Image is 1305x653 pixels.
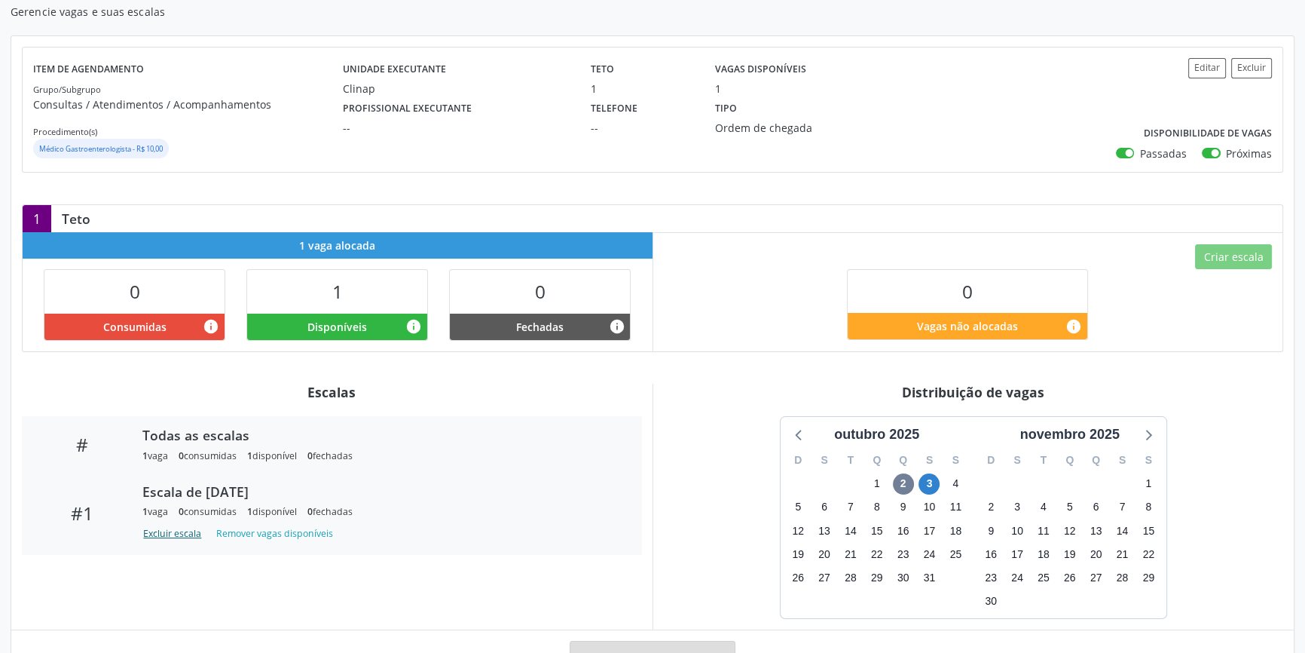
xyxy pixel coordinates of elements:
[980,567,1001,588] span: domingo, 23 de novembro de 2025
[591,97,637,120] label: Telefone
[33,84,101,95] small: Grupo/Subgrupo
[1086,544,1107,565] span: quinta-feira, 20 de novembro de 2025
[1014,425,1126,445] div: novembro 2025
[787,520,808,541] span: domingo, 12 de outubro de 2025
[343,120,570,136] div: --
[1086,520,1107,541] span: quinta-feira, 13 de novembro de 2025
[591,81,694,97] div: 1
[1138,567,1159,588] span: sábado, 29 de novembro de 2025
[715,81,721,97] div: 1
[1030,449,1056,472] div: T
[307,449,313,462] span: 0
[142,483,620,500] div: Escala de [DATE]
[307,319,367,335] span: Disponíveis
[142,523,207,544] button: Excluir escala
[945,520,966,541] span: sábado, 18 de outubro de 2025
[1056,449,1083,472] div: Q
[130,279,140,304] span: 0
[179,505,237,518] div: consumidas
[814,520,835,541] span: segunda-feira, 13 de outubro de 2025
[1059,567,1080,588] span: quarta-feira, 26 de novembro de 2025
[142,427,620,443] div: Todas as escalas
[787,544,808,565] span: domingo, 19 de outubro de 2025
[917,318,1018,334] span: Vagas não alocadas
[142,449,168,462] div: vaga
[785,449,811,472] div: D
[1033,497,1054,518] span: terça-feira, 4 de novembro de 2025
[866,567,888,588] span: quarta-feira, 29 de outubro de 2025
[1195,244,1272,270] button: Criar escala
[890,449,916,472] div: Q
[918,520,940,541] span: sexta-feira, 17 de outubro de 2025
[945,544,966,565] span: sábado, 25 de outubro de 2025
[863,449,890,472] div: Q
[1138,497,1159,518] span: sábado, 8 de novembro de 2025
[1231,58,1272,78] button: Excluir
[343,58,446,81] label: Unidade executante
[608,318,625,335] i: Vagas alocadas e sem marcações associadas que tiveram sua disponibilidade fechada
[1111,497,1132,518] span: sexta-feira, 7 de novembro de 2025
[32,434,132,455] div: #
[33,58,144,81] label: Item de agendamento
[591,120,694,136] div: --
[866,544,888,565] span: quarta-feira, 22 de outubro de 2025
[918,567,940,588] span: sexta-feira, 31 de outubro de 2025
[1086,567,1107,588] span: quinta-feira, 27 de novembro de 2025
[343,97,472,120] label: Profissional executante
[32,502,132,524] div: #1
[980,497,1001,518] span: domingo, 2 de novembro de 2025
[210,523,339,544] button: Remover vagas disponíveis
[893,567,914,588] span: quinta-feira, 30 de outubro de 2025
[811,449,838,472] div: S
[1007,567,1028,588] span: segunda-feira, 24 de novembro de 2025
[179,449,184,462] span: 0
[516,319,564,335] span: Fechadas
[23,205,51,232] div: 1
[866,497,888,518] span: quarta-feira, 8 de outubro de 2025
[715,58,806,81] label: Vagas disponíveis
[11,4,909,20] p: Gerencie vagas e suas escalas
[1065,318,1082,335] i: Quantidade de vagas restantes do teto de vagas
[980,544,1001,565] span: domingo, 16 de novembro de 2025
[39,144,163,154] small: Médico Gastroenterologista - R$ 10,00
[787,567,808,588] span: domingo, 26 de outubro de 2025
[1111,544,1132,565] span: sexta-feira, 21 de novembro de 2025
[203,318,219,335] i: Vagas alocadas que possuem marcações associadas
[980,591,1001,612] span: domingo, 30 de novembro de 2025
[1033,544,1054,565] span: terça-feira, 18 de novembro de 2025
[1007,544,1028,565] span: segunda-feira, 17 de novembro de 2025
[1059,544,1080,565] span: quarta-feira, 19 de novembro de 2025
[1059,497,1080,518] span: quarta-feira, 5 de novembro de 2025
[1111,567,1132,588] span: sexta-feira, 28 de novembro de 2025
[23,232,652,259] div: 1 vaga alocada
[893,497,914,518] span: quinta-feira, 9 de outubro de 2025
[664,384,1284,400] div: Distribuição de vagas
[787,497,808,518] span: domingo, 5 de outubro de 2025
[1139,146,1186,161] label: Passadas
[1086,497,1107,518] span: quinta-feira, 6 de novembro de 2025
[142,449,148,462] span: 1
[1033,520,1054,541] span: terça-feira, 11 de novembro de 2025
[828,425,925,445] div: outubro 2025
[943,449,969,472] div: S
[1138,520,1159,541] span: sábado, 15 de novembro de 2025
[103,319,167,335] span: Consumidas
[535,279,546,304] span: 0
[1109,449,1135,472] div: S
[332,279,343,304] span: 1
[866,520,888,541] span: quarta-feira, 15 de outubro de 2025
[247,449,252,462] span: 1
[247,505,297,518] div: disponível
[179,505,184,518] span: 0
[591,58,614,81] label: Teto
[840,567,861,588] span: terça-feira, 28 de outubro de 2025
[837,449,863,472] div: T
[405,318,422,335] i: Vagas alocadas e sem marcações associadas
[1004,449,1031,472] div: S
[916,449,943,472] div: S
[814,544,835,565] span: segunda-feira, 20 de outubro de 2025
[1138,544,1159,565] span: sábado, 22 de novembro de 2025
[307,505,313,518] span: 0
[945,497,966,518] span: sábado, 11 de outubro de 2025
[1007,497,1028,518] span: segunda-feira, 3 de novembro de 2025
